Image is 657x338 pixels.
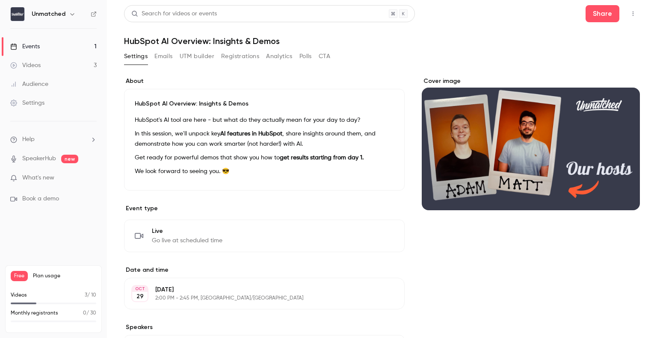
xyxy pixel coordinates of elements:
button: Settings [124,50,148,63]
p: [DATE] [155,285,359,294]
div: Events [10,42,40,51]
h1: HubSpot AI Overview: Insights & Demos [124,36,640,46]
p: Event type [124,204,405,213]
button: Analytics [266,50,293,63]
strong: AI features in HubSpot [220,131,282,137]
section: Cover image [422,77,640,210]
button: CTA [319,50,330,63]
a: SpeakerHub [22,154,56,163]
div: Search for videos or events [131,9,217,18]
h6: Unmatched [32,10,65,18]
label: Date and time [124,266,405,274]
span: Help [22,135,35,144]
p: HubSpot AI Overview: Insights & Demos [135,100,394,108]
div: Audience [10,80,48,88]
p: / 30 [83,309,96,317]
span: Live [152,227,222,235]
p: 2:00 PM - 2:45 PM, [GEOGRAPHIC_DATA]/[GEOGRAPHIC_DATA] [155,295,359,302]
p: / 10 [85,291,96,299]
span: What's new [22,173,54,182]
button: UTM builder [180,50,214,63]
p: Monthly registrants [11,309,58,317]
img: Unmatched [11,7,24,21]
p: In this session, we'll unpack key , share insights around them, and demonstrate how you can work ... [135,129,394,149]
button: Polls [299,50,312,63]
span: Go live at scheduled time [152,236,222,245]
p: HubSpot's AI tool are here - but what do they actually mean for your day to day? [135,115,394,125]
button: Emails [154,50,172,63]
p: 29 [136,292,144,301]
div: OCT [132,286,148,292]
span: Plan usage [33,273,96,279]
span: 0 [83,311,86,316]
button: Share [586,5,619,22]
button: Registrations [221,50,259,63]
label: Speakers [124,323,405,332]
label: About [124,77,405,85]
li: help-dropdown-opener [10,135,97,144]
p: Get ready for powerful demos that show you how to [135,153,394,163]
span: Book a demo [22,194,59,203]
p: We look forward to seeing you. 😎 [135,166,394,176]
div: Settings [10,99,44,107]
span: Free [11,271,28,281]
div: Videos [10,61,41,70]
span: 3 [85,293,87,298]
span: new [61,155,78,163]
label: Cover image [422,77,640,85]
strong: get results starting from day 1. [280,155,364,161]
p: Videos [11,291,27,299]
